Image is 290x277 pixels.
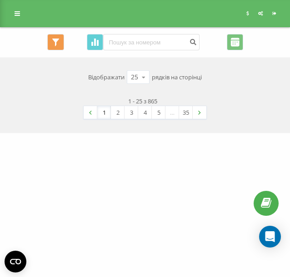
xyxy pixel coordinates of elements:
[103,34,200,50] input: Пошук за номером
[128,97,157,106] div: 1 - 25 з 865
[88,73,125,82] span: Відображати
[131,73,138,82] div: 25
[179,106,193,119] a: 35
[259,226,281,248] div: Open Intercom Messenger
[165,106,179,119] div: …
[5,251,26,272] button: Open CMP widget
[152,73,202,82] span: рядків на сторінці
[125,106,138,119] a: 3
[97,106,111,119] a: 1
[152,106,165,119] a: 5
[138,106,152,119] a: 4
[111,106,125,119] a: 2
